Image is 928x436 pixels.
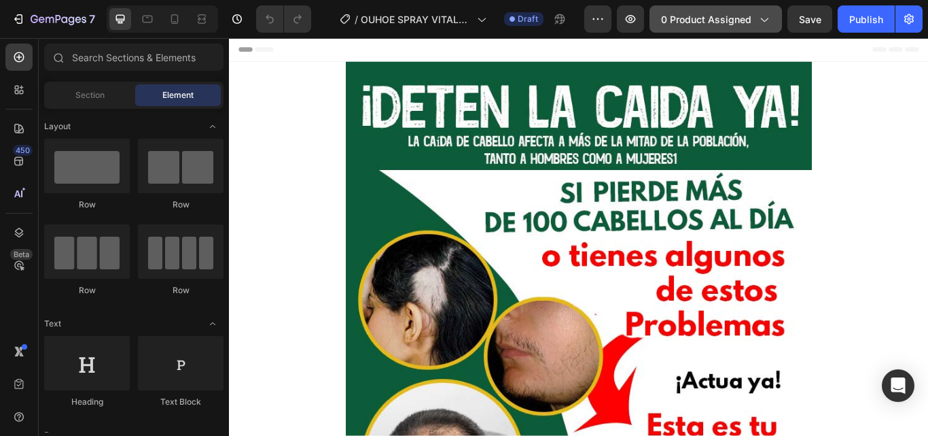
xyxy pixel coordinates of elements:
div: Text Block [138,396,224,408]
button: Publish [838,5,895,33]
button: 7 [5,5,101,33]
span: / [355,12,358,27]
span: Element [162,89,194,101]
div: Beta [10,249,33,260]
span: 0 product assigned [661,12,751,27]
div: Publish [849,12,883,27]
span: Toggle open [202,313,224,335]
div: Open Intercom Messenger [882,369,914,402]
span: Draft [518,13,538,25]
div: 450 [13,145,33,156]
span: Text [44,318,61,330]
div: Heading [44,396,130,408]
button: 0 product assigned [649,5,782,33]
iframe: Design area [229,38,928,436]
button: Save [787,5,832,33]
div: Row [138,199,224,211]
p: 7 [89,11,95,27]
div: Row [44,199,130,211]
span: Toggle open [202,116,224,137]
input: Search Sections & Elements [44,44,224,71]
div: Row [138,284,224,297]
div: Undo/Redo [256,5,311,33]
span: Section [75,89,105,101]
span: Layout [44,120,71,133]
div: Row [44,284,130,297]
span: Save [799,14,821,25]
span: OUHOE SPRAY VITALCOM 10K - LANDING 3 [361,12,471,27]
